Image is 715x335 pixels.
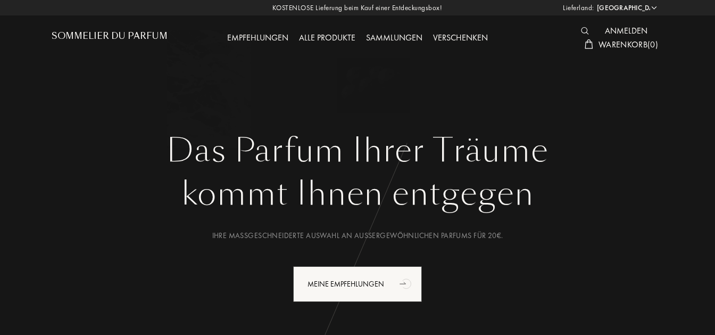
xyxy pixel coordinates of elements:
a: Alle Produkte [294,32,361,43]
a: Anmelden [600,25,653,36]
h1: Das Parfum Ihrer Träume [60,132,655,170]
a: Verschenken [428,32,493,43]
img: cart_white.svg [585,39,593,49]
div: Empfehlungen [222,31,294,45]
div: Ihre maßgeschneiderte Auswahl an außergewöhnlichen Parfums für 20€. [60,230,655,241]
div: kommt Ihnen entgegen [60,170,655,218]
a: Sommelier du Parfum [52,31,168,45]
div: Verschenken [428,31,493,45]
img: search_icn_white.svg [581,27,589,35]
span: Lieferland: [563,3,594,13]
div: animation [396,273,417,294]
a: Empfehlungen [222,32,294,43]
div: Alle Produkte [294,31,361,45]
a: Sammlungen [361,32,428,43]
a: Meine Empfehlungenanimation [285,266,430,302]
h1: Sommelier du Parfum [52,31,168,41]
div: Anmelden [600,24,653,38]
div: Sammlungen [361,31,428,45]
div: Meine Empfehlungen [293,266,422,302]
span: Warenkorb ( 0 ) [598,39,658,50]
